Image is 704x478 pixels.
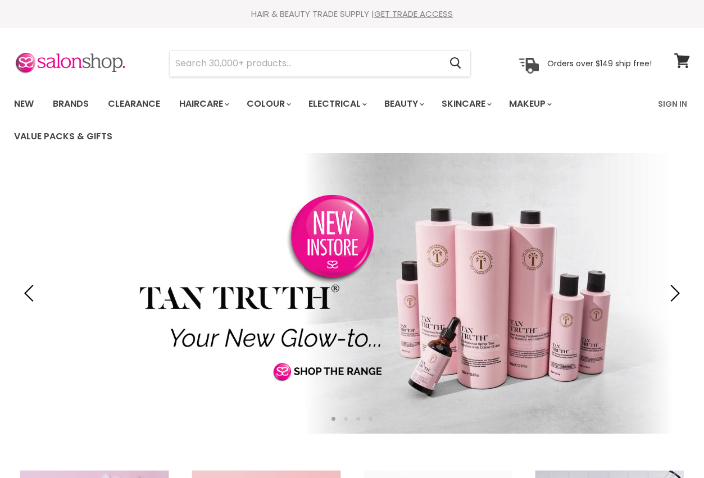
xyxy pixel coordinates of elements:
[44,92,97,116] a: Brands
[662,282,684,304] button: Next
[547,58,652,68] p: Orders over $149 ship free!
[169,50,471,77] form: Product
[440,51,470,76] button: Search
[238,92,298,116] a: Colour
[369,417,373,421] li: Page dot 4
[171,92,236,116] a: Haircare
[374,8,453,20] a: GET TRADE ACCESS
[300,92,374,116] a: Electrical
[433,92,498,116] a: Skincare
[20,282,42,304] button: Previous
[6,92,42,116] a: New
[651,92,694,116] a: Sign In
[6,88,651,153] ul: Main menu
[331,417,335,421] li: Page dot 1
[356,417,360,421] li: Page dot 3
[99,92,169,116] a: Clearance
[170,51,440,76] input: Search
[6,125,121,148] a: Value Packs & Gifts
[376,92,431,116] a: Beauty
[344,417,348,421] li: Page dot 2
[501,92,558,116] a: Makeup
